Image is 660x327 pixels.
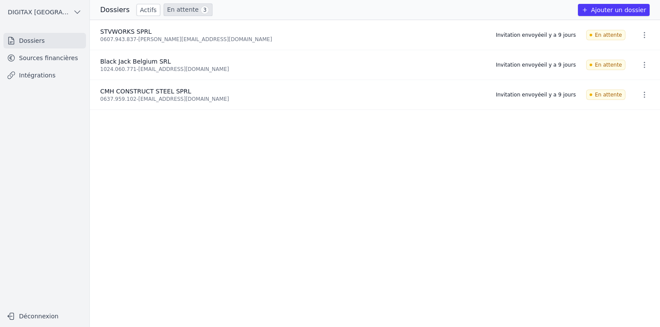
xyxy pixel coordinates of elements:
span: 3 [200,6,209,14]
span: STVWORKS SPRL [100,28,152,35]
a: En attente 3 [164,3,213,16]
span: En attente [586,90,625,100]
a: Intégrations [3,67,86,83]
button: Ajouter un dossier [578,4,650,16]
div: Invitation envoyée il y a 9 jours [496,91,576,98]
div: 0637.959.102 - [EMAIL_ADDRESS][DOMAIN_NAME] [100,96,485,103]
span: En attente [586,30,625,40]
a: Sources financières [3,50,86,66]
span: CMH CONSTRUCT STEEL SPRL [100,88,191,95]
button: DIGITAX [GEOGRAPHIC_DATA] SRL [3,5,86,19]
div: Invitation envoyée il y a 9 jours [496,61,576,68]
div: 0607.943.837 - [PERSON_NAME][EMAIL_ADDRESS][DOMAIN_NAME] [100,36,485,43]
a: Actifs [136,4,160,16]
span: En attente [586,60,625,70]
div: Invitation envoyée il y a 9 jours [496,32,576,38]
span: DIGITAX [GEOGRAPHIC_DATA] SRL [8,8,70,16]
span: Black Jack Belgium SRL [100,58,171,65]
a: Dossiers [3,33,86,48]
h3: Dossiers [100,5,130,15]
div: 1024.060.771 - [EMAIL_ADDRESS][DOMAIN_NAME] [100,66,485,73]
button: Déconnexion [3,309,86,323]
